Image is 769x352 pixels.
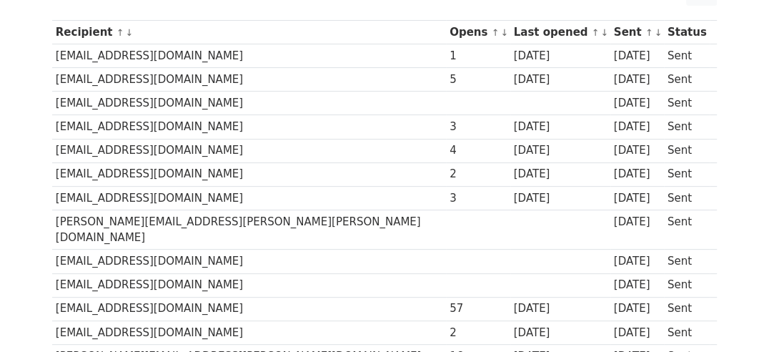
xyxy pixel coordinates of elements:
div: [DATE] [514,119,607,135]
td: Sent [664,210,710,250]
th: Recipient [52,21,446,44]
div: 5 [450,72,507,88]
td: Sent [664,297,710,321]
td: [EMAIL_ADDRESS][DOMAIN_NAME] [52,44,446,68]
td: [EMAIL_ADDRESS][DOMAIN_NAME] [52,297,446,321]
a: ↑ [592,27,600,38]
div: [DATE] [614,253,661,270]
a: ↓ [654,27,662,38]
div: [DATE] [514,48,607,64]
td: [EMAIL_ADDRESS][DOMAIN_NAME] [52,68,446,92]
td: [EMAIL_ADDRESS][DOMAIN_NAME] [52,250,446,273]
div: [DATE] [614,95,661,112]
td: Sent [664,321,710,344]
td: [EMAIL_ADDRESS][DOMAIN_NAME] [52,321,446,344]
div: [DATE] [514,166,607,182]
th: Opens [446,21,510,44]
div: [DATE] [514,190,607,207]
div: [DATE] [614,48,661,64]
div: 57 [450,300,507,317]
a: ↓ [125,27,133,38]
div: [DATE] [614,142,661,159]
th: Last opened [510,21,610,44]
div: 3 [450,119,507,135]
div: 3 [450,190,507,207]
td: Sent [664,162,710,186]
a: ↓ [500,27,508,38]
a: ↑ [492,27,500,38]
td: Sent [664,68,710,92]
div: [DATE] [514,300,607,317]
div: [DATE] [614,166,661,182]
div: [DATE] [614,190,661,207]
td: [EMAIL_ADDRESS][DOMAIN_NAME] [52,162,446,186]
div: [DATE] [614,300,661,317]
div: [DATE] [514,142,607,159]
div: 2 [450,325,507,341]
td: [EMAIL_ADDRESS][DOMAIN_NAME] [52,273,446,297]
td: [EMAIL_ADDRESS][DOMAIN_NAME] [52,92,446,115]
div: [DATE] [514,72,607,88]
div: [DATE] [514,325,607,341]
div: [DATE] [614,325,661,341]
div: 1 [450,48,507,64]
td: [EMAIL_ADDRESS][DOMAIN_NAME] [52,186,446,210]
a: ↓ [600,27,608,38]
iframe: Chat Widget [698,283,769,352]
td: Sent [664,186,710,210]
td: Sent [664,250,710,273]
a: ↑ [116,27,124,38]
td: Sent [664,139,710,162]
div: [DATE] [614,119,661,135]
th: Status [664,21,710,44]
td: Sent [664,92,710,115]
td: Sent [664,115,710,139]
td: [PERSON_NAME][EMAIL_ADDRESS][PERSON_NAME][PERSON_NAME][DOMAIN_NAME] [52,210,446,250]
td: Sent [664,273,710,297]
div: [DATE] [614,277,661,293]
div: 4 [450,142,507,159]
a: ↑ [645,27,653,38]
div: 2 [450,166,507,182]
th: Sent [610,21,664,44]
td: [EMAIL_ADDRESS][DOMAIN_NAME] [52,115,446,139]
td: [EMAIL_ADDRESS][DOMAIN_NAME] [52,139,446,162]
div: [DATE] [614,214,661,230]
div: [DATE] [614,72,661,88]
td: Sent [664,44,710,68]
